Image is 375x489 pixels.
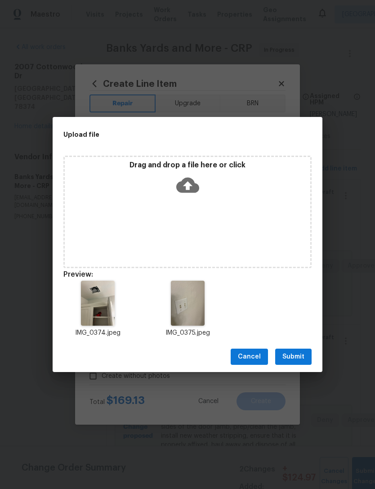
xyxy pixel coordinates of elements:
h2: Upload file [63,130,271,139]
img: Z [171,281,205,326]
span: Cancel [238,351,261,363]
img: 9k= [81,281,115,326]
p: IMG_0374.jpeg [63,328,132,338]
span: Submit [282,351,304,363]
p: Drag and drop a file here or click [65,161,310,170]
button: Cancel [231,349,268,365]
button: Submit [275,349,312,365]
p: IMG_0375.jpeg [153,328,222,338]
